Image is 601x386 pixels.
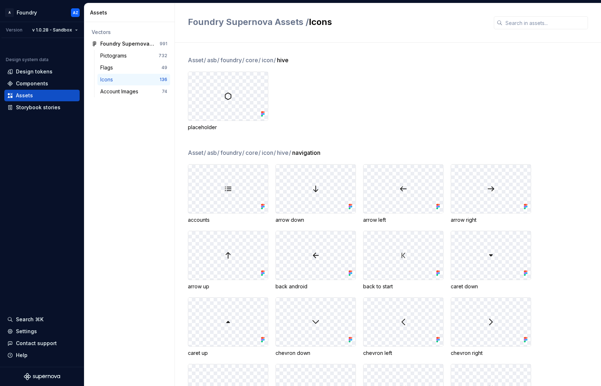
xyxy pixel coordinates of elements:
div: Settings [16,328,37,335]
a: Settings [4,326,80,337]
span: core [245,56,261,64]
a: Assets [4,90,80,101]
div: Foundry Supernova Assets [100,40,154,47]
span: / [259,56,261,64]
div: 136 [160,77,167,82]
div: 732 [159,53,167,59]
div: Help [16,352,28,359]
div: arrow up [188,283,268,290]
div: AZ [73,10,78,16]
svg: Supernova Logo [24,373,60,380]
a: Storybook stories [4,102,80,113]
a: Icons136 [97,74,170,85]
a: Pictograms732 [97,50,170,61]
span: / [242,149,244,156]
div: placeholder [188,124,268,131]
div: caret up [188,349,268,357]
span: Asset [188,56,206,64]
span: navigation [292,148,320,157]
span: / [217,56,219,64]
h2: Icons [188,16,485,28]
button: v 1.0.28 - Sandbox [29,25,81,35]
div: chevron down [276,349,356,357]
button: AFoundryAZ [1,5,83,20]
a: Account Images74 [97,86,170,97]
div: Components [16,80,48,87]
div: Assets [16,92,33,99]
span: / [274,56,276,64]
span: icon [262,148,276,157]
div: A [5,8,14,17]
span: asb [207,148,220,157]
a: Components [4,78,80,89]
div: 49 [161,65,167,71]
span: hive [277,56,289,64]
div: accounts [188,216,268,224]
span: / [217,149,219,156]
div: Design tokens [16,68,52,75]
div: Version [6,27,22,33]
button: Contact support [4,338,80,349]
div: Vectors [92,29,167,36]
span: hive [277,148,291,157]
span: / [204,56,206,64]
span: icon [262,56,276,64]
div: chevron left [363,349,444,357]
span: Foundry Supernova Assets / [188,17,309,27]
span: v 1.0.28 - Sandbox [32,27,72,33]
div: Account Images [100,88,141,95]
div: Design system data [6,57,49,63]
span: / [242,56,244,64]
div: Assets [90,9,172,16]
a: Flags49 [97,62,170,73]
span: core [245,148,261,157]
span: Asset [188,148,206,157]
span: foundry [220,56,245,64]
a: Foundry Supernova Assets991 [89,38,170,50]
a: Design tokens [4,66,80,77]
div: Storybook stories [16,104,60,111]
span: asb [207,56,220,64]
div: back android [276,283,356,290]
input: Search in assets... [503,16,588,29]
div: 74 [162,89,167,94]
button: Help [4,349,80,361]
div: Pictograms [100,52,130,59]
div: chevron right [451,349,531,357]
div: 991 [160,41,167,47]
div: Flags [100,64,116,71]
button: Search ⌘K [4,314,80,325]
span: / [204,149,206,156]
div: Icons [100,76,116,83]
div: Foundry [17,9,37,16]
div: back to start [363,283,444,290]
div: Search ⌘K [16,316,43,323]
div: Contact support [16,340,57,347]
span: foundry [220,148,245,157]
div: arrow right [451,216,531,224]
div: arrow down [276,216,356,224]
div: caret down [451,283,531,290]
span: / [274,149,276,156]
div: arrow left [363,216,444,224]
span: / [259,149,261,156]
span: / [289,149,291,156]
